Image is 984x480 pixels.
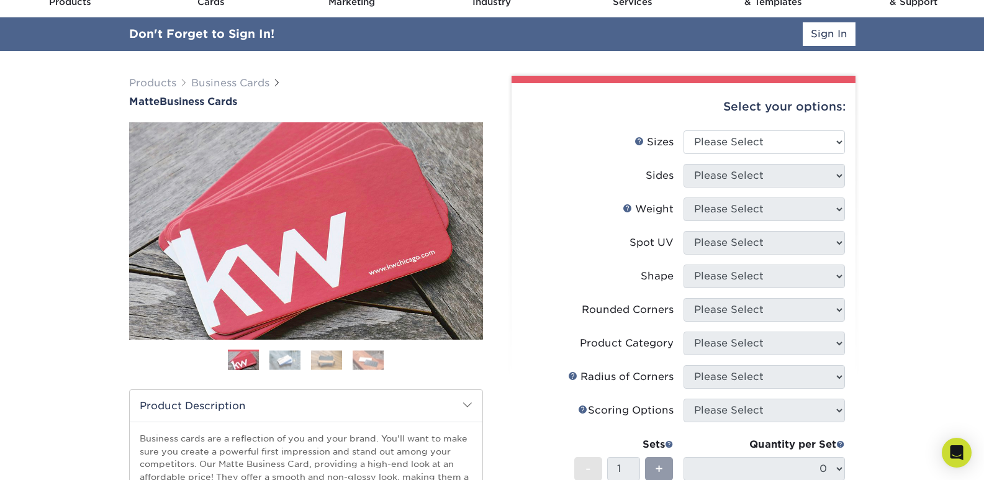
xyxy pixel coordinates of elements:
[129,25,274,43] div: Don't Forget to Sign In!
[129,54,483,408] img: Matte 01
[580,336,674,351] div: Product Category
[684,437,845,452] div: Quantity per Set
[803,22,855,46] a: Sign In
[311,350,342,369] img: Business Cards 03
[646,168,674,183] div: Sides
[3,442,106,476] iframe: Google Customer Reviews
[655,460,663,478] span: +
[942,438,972,468] div: Open Intercom Messenger
[129,96,160,107] span: Matte
[129,96,483,107] h1: Business Cards
[578,403,674,418] div: Scoring Options
[574,437,674,452] div: Sets
[228,345,259,376] img: Business Cards 01
[130,390,482,422] h2: Product Description
[585,460,591,478] span: -
[129,77,176,89] a: Products
[623,202,674,217] div: Weight
[641,269,674,284] div: Shape
[191,77,269,89] a: Business Cards
[269,350,300,369] img: Business Cards 02
[521,83,846,130] div: Select your options:
[568,369,674,384] div: Radius of Corners
[634,135,674,150] div: Sizes
[630,235,674,250] div: Spot UV
[582,302,674,317] div: Rounded Corners
[353,350,384,369] img: Business Cards 04
[129,96,483,107] a: MatteBusiness Cards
